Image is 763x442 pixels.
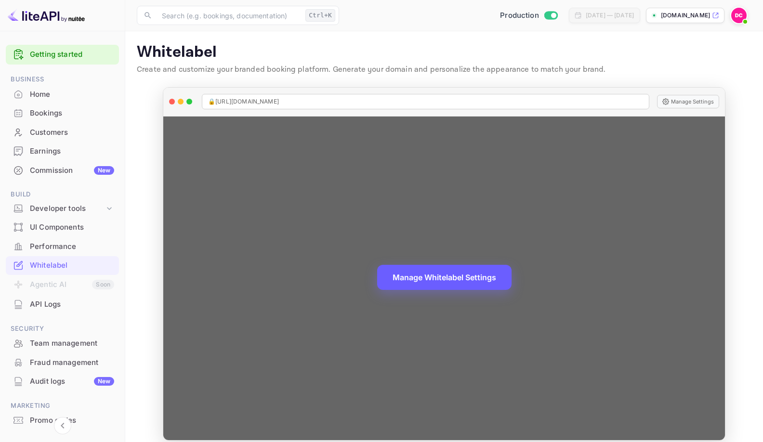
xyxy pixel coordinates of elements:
span: Production [500,10,539,21]
a: Audit logsNew [6,372,119,390]
div: Whitelabel [30,260,114,271]
div: Whitelabel [6,256,119,275]
div: Performance [30,241,114,252]
button: Manage Whitelabel Settings [377,265,512,290]
div: Earnings [6,142,119,161]
div: Audit logs [30,376,114,387]
div: [DATE] — [DATE] [586,11,634,20]
p: [DOMAIN_NAME] [661,11,710,20]
div: API Logs [6,295,119,314]
button: Manage Settings [657,95,719,108]
div: Home [6,85,119,104]
a: Team management [6,334,119,352]
div: Home [30,89,114,100]
a: CommissionNew [6,161,119,179]
div: Fraud management [6,353,119,372]
div: Customers [6,123,119,142]
span: Business [6,74,119,85]
span: Build [6,189,119,200]
p: Create and customize your branded booking platform. Generate your domain and personalize the appe... [137,64,751,76]
div: Team management [30,338,114,349]
a: Home [6,85,119,103]
a: Whitelabel [6,256,119,274]
a: Getting started [30,49,114,60]
div: CommissionNew [6,161,119,180]
input: Search (e.g. bookings, documentation) [156,6,302,25]
p: Whitelabel [137,43,751,62]
div: Performance [6,237,119,256]
div: Ctrl+K [305,9,335,22]
a: Promo codes [6,411,119,429]
a: Fraud management [6,353,119,371]
div: Promo codes [6,411,119,430]
div: UI Components [6,218,119,237]
span: 🔒 [URL][DOMAIN_NAME] [208,97,279,106]
div: API Logs [30,299,114,310]
div: Customers [30,127,114,138]
div: UI Components [30,222,114,233]
div: Audit logsNew [6,372,119,391]
button: Collapse navigation [54,417,71,434]
img: LiteAPI logo [8,8,85,23]
img: Dale Castaldi [731,8,747,23]
div: Switch to Sandbox mode [496,10,561,21]
div: Developer tools [6,200,119,217]
span: Marketing [6,401,119,411]
div: New [94,377,114,386]
a: UI Components [6,218,119,236]
div: Developer tools [30,203,105,214]
a: Bookings [6,104,119,122]
a: Earnings [6,142,119,160]
a: Customers [6,123,119,141]
div: Promo codes [30,415,114,426]
div: Fraud management [30,357,114,368]
div: Bookings [30,108,114,119]
a: API Logs [6,295,119,313]
div: Bookings [6,104,119,123]
div: New [94,166,114,175]
div: Getting started [6,45,119,65]
span: Security [6,324,119,334]
div: Commission [30,165,114,176]
div: Team management [6,334,119,353]
a: Performance [6,237,119,255]
div: Earnings [30,146,114,157]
